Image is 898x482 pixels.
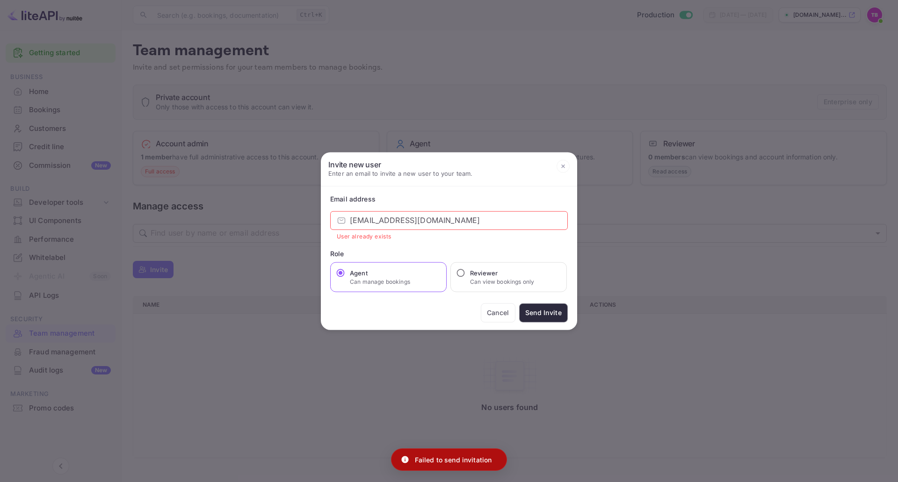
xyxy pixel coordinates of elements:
p: User already exists [337,231,561,241]
input: example@nuitee.com [350,211,568,230]
button: Cancel [481,303,515,322]
h6: Reviewer [470,268,534,277]
p: Can view bookings only [470,277,534,286]
button: Send Invite [519,303,568,322]
h6: Agent [350,268,410,277]
p: Enter an email to invite a new user to your team. [328,169,472,179]
div: Role [330,248,568,258]
p: Can manage bookings [350,277,410,286]
h6: Invite new user [328,160,472,169]
div: Email address [330,194,568,203]
p: Failed to send invitation [415,455,492,465]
